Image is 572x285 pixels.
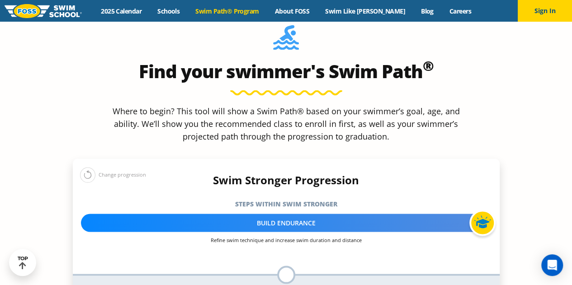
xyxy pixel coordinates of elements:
a: Careers [441,7,479,15]
img: FOSS Swim School Logo [5,4,82,18]
h2: Find your swimmer's Swim Path [73,60,500,82]
h5: Steps within Swim Stronger [73,197,500,210]
a: Blog [413,7,441,15]
p: Where to begin? This tool will show a Swim Path® based on your swimmer’s goal, age, and ability. ... [109,104,463,142]
a: 2025 Calendar [93,7,150,15]
p: Refine swim technique and increase swim duration and distance [81,236,492,243]
sup: ® [423,56,434,75]
img: Foss-Location-Swimming-Pool-Person.svg [273,25,299,56]
a: Swim Path® Program [188,7,267,15]
a: Swim Like [PERSON_NAME] [317,7,413,15]
div: Open Intercom Messenger [541,254,563,276]
h4: Swim Stronger Progression [73,173,500,186]
a: About FOSS [267,7,317,15]
a: Schools [150,7,188,15]
div: TOP [18,256,28,270]
div: Change progression [80,167,146,182]
div: Build Endurance [81,214,492,232]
